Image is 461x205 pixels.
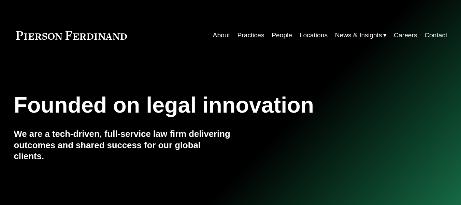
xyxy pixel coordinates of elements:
a: People [272,29,292,42]
h4: We are a tech-driven, full-service law firm delivering outcomes and shared success for our global... [14,128,231,162]
a: folder dropdown [335,29,387,42]
a: Locations [300,29,328,42]
a: About [213,29,230,42]
span: News & Insights [335,29,382,41]
a: Careers [394,29,417,42]
h1: Founded on legal innovation [14,92,375,118]
a: Practices [237,29,264,42]
a: Contact [424,29,447,42]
